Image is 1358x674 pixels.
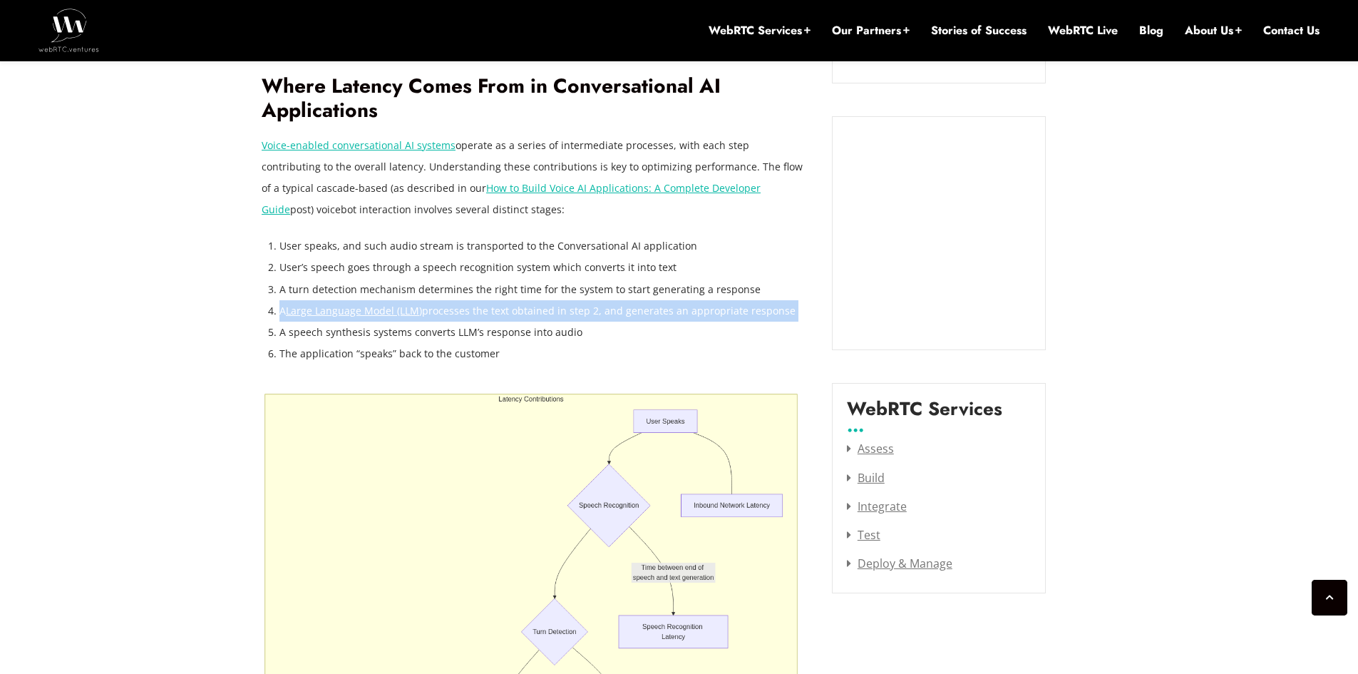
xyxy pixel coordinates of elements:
[286,304,422,317] a: Large Language Model (LLM)
[38,9,99,51] img: WebRTC.ventures
[709,23,811,39] a: WebRTC Services
[1139,23,1163,39] a: Blog
[847,398,1002,431] label: WebRTC Services
[847,527,880,543] a: Test
[847,441,894,456] a: Assess
[262,138,456,152] a: Voice-enabled conversational AI systems
[262,135,811,220] p: operate as a series of intermediate processes, with each step contributing to the overall latency...
[262,74,811,123] h2: Where Latency Comes From in Conversational AI Applications
[279,279,811,300] li: A turn detection mechanism determines the right time for the system to start generating a response
[847,131,1031,335] iframe: Embedded CTA
[847,499,907,514] a: Integrate
[1048,23,1118,39] a: WebRTC Live
[1185,23,1242,39] a: About Us
[279,300,811,322] li: A processes the text obtained in step 2, and generates an appropriate response
[847,556,952,571] a: Deploy & Manage
[279,322,811,343] li: A speech synthesis systems converts LLM’s response into audio
[262,181,761,216] a: How to Build Voice AI Applications: A Complete Developer Guide
[279,235,811,257] li: User speaks, and such audio stream is transported to the Conversational AI application
[931,23,1027,39] a: Stories of Success
[279,343,811,364] li: The application “speaks” back to the customer
[832,23,910,39] a: Our Partners
[1263,23,1320,39] a: Contact Us
[279,257,811,278] li: User’s speech goes through a speech recognition system which converts it into text
[847,470,885,486] a: Build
